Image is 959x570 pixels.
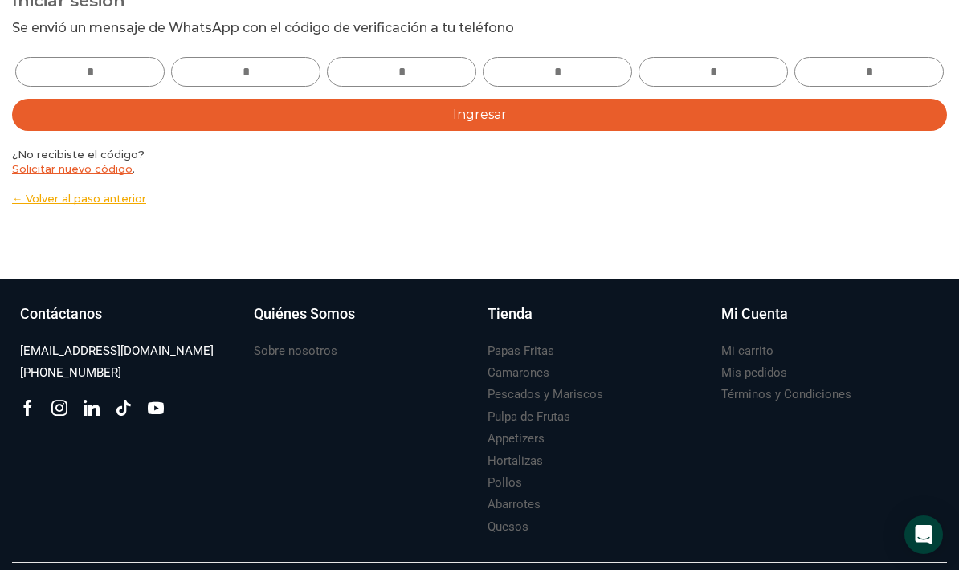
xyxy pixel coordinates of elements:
h3: Pescados y Mariscos [488,386,603,403]
div: Open Intercom Messenger [904,515,943,554]
a: Sobre nosotros [254,340,337,362]
a: Mi Cuenta [721,303,939,340]
h3: Pulpa de Frutas [488,409,570,425]
div: ¿No recibiste el código? . [12,147,947,206]
a: Pulpa de Frutas [488,406,570,428]
a: [EMAIL_ADDRESS][DOMAIN_NAME] [20,340,214,362]
h3: Mi carrito [721,343,773,360]
a: ← Volver al paso anterior [12,191,947,206]
h3: Hortalizas [488,453,543,470]
h3: Mi Cuenta [721,303,788,324]
a: Mi carrito [721,340,773,362]
a: Pescados y Mariscos [488,384,603,405]
h3: Quiénes Somos [254,303,355,324]
a: [PHONE_NUMBER] [20,362,121,384]
h3: Tienda [488,303,533,324]
a: Pollos [488,472,522,494]
a: Solicitar nuevo código [12,162,133,175]
a: Abarrotes [488,494,541,515]
a: Mis pedidos [721,362,787,384]
h3: [EMAIL_ADDRESS][DOMAIN_NAME] [20,343,214,360]
div: Se envió un mensaje de WhatsApp con el código de verificación a tu teléfono [12,19,947,38]
a: Términos y Condiciones [721,384,851,405]
a: Contáctanos [20,303,238,340]
h3: [PHONE_NUMBER] [20,364,121,381]
h3: Appetizers [488,430,545,447]
h3: Camarones [488,364,549,381]
a: Papas Fritas [488,340,554,362]
h3: Quesos [488,519,528,535]
h3: Términos y Condiciones [721,386,851,403]
a: Appetizers [488,428,545,450]
h3: Papas Fritas [488,343,554,360]
h3: Contáctanos [20,303,102,324]
a: Quesos [488,516,528,538]
h3: Abarrotes [488,496,541,513]
h3: Sobre nosotros [254,343,337,360]
button: Ingresar [12,99,947,131]
a: Tienda [488,303,705,340]
a: Camarones [488,362,549,384]
a: Quiénes Somos [254,303,471,340]
h3: Pollos [488,474,522,491]
a: Hortalizas [488,450,543,472]
h3: Mis pedidos [721,364,787,381]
